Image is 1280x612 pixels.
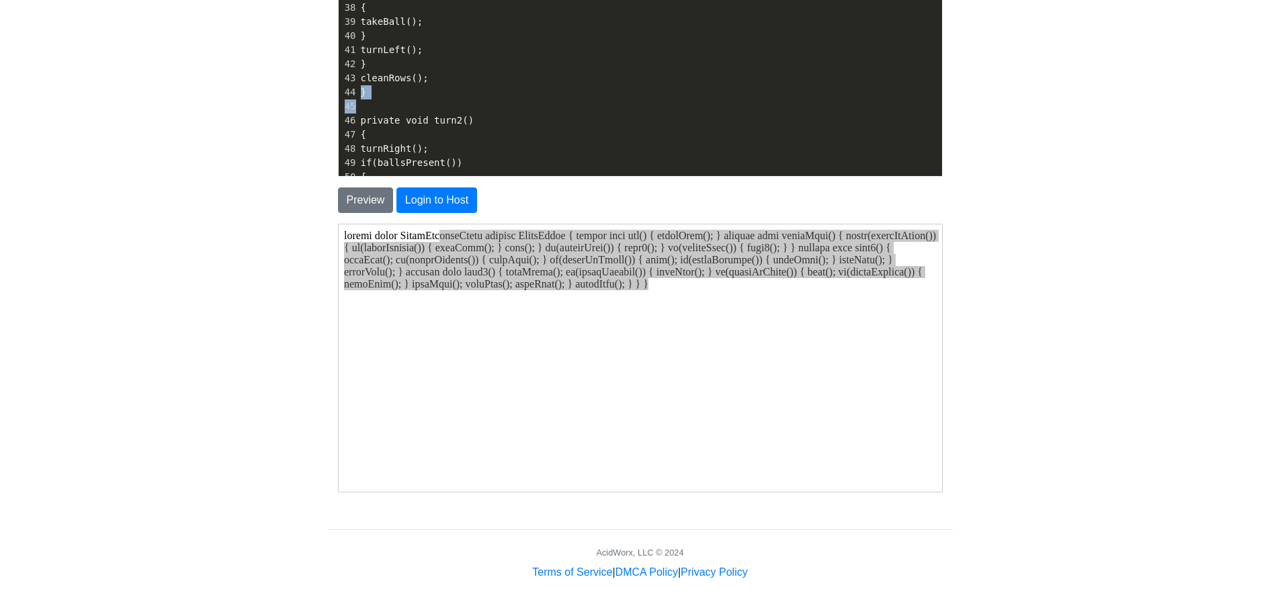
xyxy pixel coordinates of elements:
[339,142,358,156] div: 48
[361,143,429,154] span: turnRight();
[339,99,358,114] div: 45
[532,566,612,578] a: Terms of Service
[361,129,367,140] span: {
[339,15,358,29] div: 39
[339,71,358,85] div: 43
[361,73,429,83] span: cleanRows();
[361,44,423,55] span: turnLeft();
[339,57,358,71] div: 42
[5,5,598,262] body: loremi dolor SitamEtconseCtetu adipisc ElitsEddoe { tempor inci utl() { etdolOrem(); } aliquae ad...
[339,128,358,142] div: 47
[396,187,477,213] button: Login to Host
[361,87,367,97] span: }
[615,566,678,578] a: DMCA Policy
[361,2,367,13] span: {
[339,156,358,170] div: 49
[361,171,367,182] span: {
[361,157,463,168] span: if(ballsPresent())
[596,546,683,559] div: AcidWorx, LLC © 2024
[361,30,367,41] span: }
[681,566,748,578] a: Privacy Policy
[361,58,367,69] span: }
[339,114,358,128] div: 46
[339,1,358,15] div: 38
[532,564,747,580] div: | |
[339,85,358,99] div: 44
[339,29,358,43] div: 40
[338,187,394,213] button: Preview
[339,43,358,57] div: 41
[361,16,423,27] span: takeBall();
[361,115,474,126] span: private void turn2()
[339,170,358,184] div: 50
